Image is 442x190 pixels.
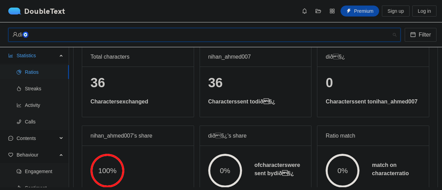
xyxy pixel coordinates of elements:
[208,47,303,67] div: nihan_ahmed007
[208,98,303,106] h5: Characters sent to dið§¿
[8,53,13,58] span: bar-chart
[8,152,13,157] span: heart
[17,70,21,74] span: pie-chart
[17,148,57,162] span: Behaviour
[8,8,65,14] div: DoubleText
[12,32,18,37] span: user
[418,7,431,15] span: Log in
[208,167,242,174] span: 0%
[299,8,310,14] span: bell
[25,98,64,112] span: Activity
[25,82,64,96] span: Streaks
[327,8,337,14] span: appstore
[327,6,338,17] button: appstore
[208,126,303,146] div: dið§¿'s share
[313,8,324,14] span: folder-open
[372,161,409,178] h5: match on character ratio
[12,28,396,41] span: di🧿
[410,32,416,38] span: calendar
[17,169,21,174] span: comment
[90,167,124,174] span: 100%
[326,75,421,91] h1: 0
[25,65,64,79] span: Ratios
[8,136,13,141] span: message
[25,164,64,178] span: Engagement
[8,8,24,14] img: logo
[326,47,421,67] div: dið§¿
[419,30,431,39] span: Filter
[25,115,64,129] span: Calls
[254,161,300,178] h5: of characters were sent by dið§¿
[313,6,324,17] button: folder-open
[405,28,436,42] button: calendarFilter
[17,119,21,124] span: phone
[299,6,310,17] button: bell
[326,167,359,174] span: 0%
[17,131,57,145] span: Contents
[17,86,21,91] span: fire
[90,75,185,91] h1: 36
[387,7,404,15] span: Sign up
[208,75,303,91] h1: 36
[8,8,65,14] a: logoDoubleText
[326,98,421,106] h5: Characters sent to nihan_ahmed007
[340,6,379,17] button: thunderboltPremium
[412,6,436,17] button: Log in
[382,6,409,17] button: Sign up
[90,98,185,106] h5: Characters exchanged
[12,28,390,41] div: di🧿
[90,47,185,67] div: Total characters
[326,126,421,146] div: Ratio match
[17,49,57,62] span: Statistics
[17,103,21,108] span: line-chart
[354,7,373,15] span: Premium
[346,9,351,14] span: thunderbolt
[90,126,185,146] div: nihan_ahmed007's share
